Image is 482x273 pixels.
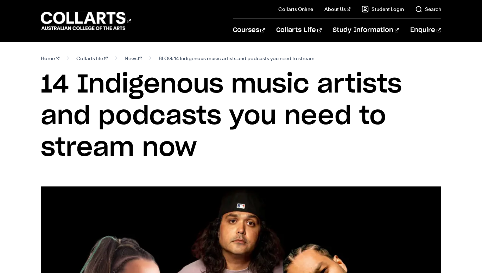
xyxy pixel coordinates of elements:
div: Go to homepage [41,11,131,31]
a: Collarts life [76,53,108,63]
span: BLOG: 14 Indigenous music artists and podcasts you need to stream [159,53,315,63]
a: Enquire [410,19,441,42]
a: Student Login [362,6,404,13]
a: Courses [233,19,265,42]
a: Search [415,6,441,13]
a: Collarts Online [278,6,313,13]
h1: 14 Indigenous music artists and podcasts you need to stream now [41,69,441,164]
a: News [125,53,142,63]
a: About Us [324,6,350,13]
a: Collarts Life [276,19,322,42]
a: Study Information [333,19,399,42]
a: Home [41,53,59,63]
